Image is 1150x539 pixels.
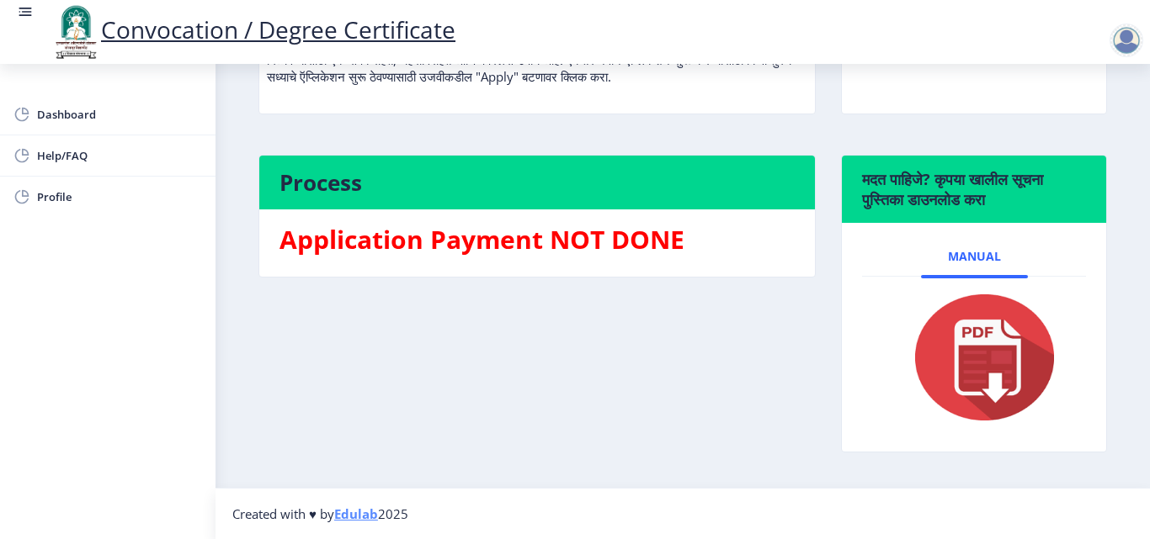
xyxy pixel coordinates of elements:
[51,3,101,61] img: logo
[280,223,795,256] h3: Application Payment NOT DONE
[51,13,455,45] a: Convocation / Degree Certificate
[921,236,1028,277] a: Manual
[37,187,202,207] span: Profile
[232,505,408,522] span: Created with ♥ by 2025
[948,250,1001,263] span: Manual
[280,169,795,196] h4: Process
[890,290,1058,425] img: pdf.png
[37,104,202,124] span: Dashboard
[334,505,378,522] a: Edulab
[37,145,202,166] span: Help/FAQ
[862,169,1086,209] h6: मदत पाहिजे? कृपया खालील सूचना पुस्तिका डाउनलोड करा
